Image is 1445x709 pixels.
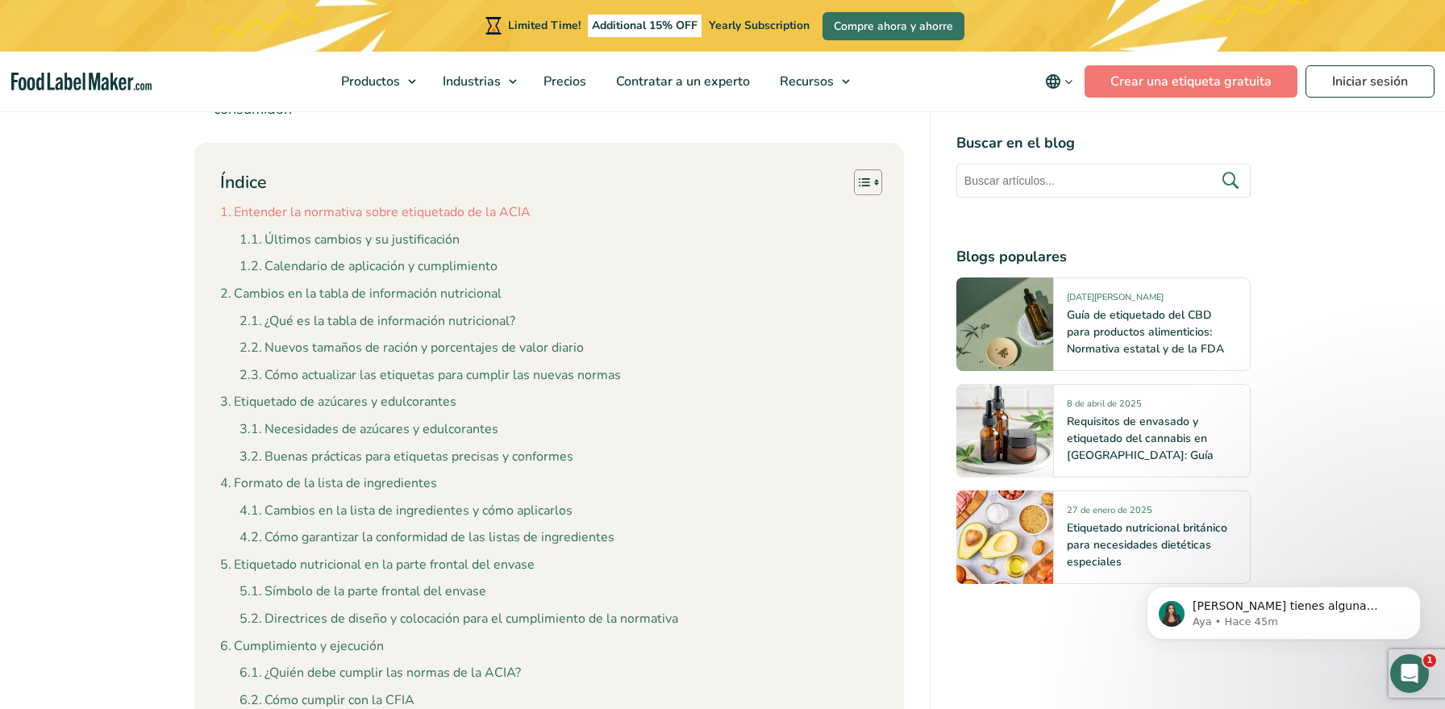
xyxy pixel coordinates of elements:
[1423,654,1436,667] span: 1
[220,473,437,494] a: Formato de la lista de ingredientes
[327,52,424,111] a: Productos
[239,501,573,522] a: Cambios en la lista de ingredientes y cómo aplicarlos
[709,18,810,33] span: Yearly Subscription
[239,230,460,251] a: Últimos cambios y su justificación
[956,246,1251,268] h4: Blogs populares
[775,73,835,90] span: Recursos
[1067,398,1142,416] span: 8 de abril de 2025
[220,392,456,413] a: Etiquetado de azúcares y edulcorantes
[239,256,498,277] a: Calendario de aplicación y cumplimiento
[956,164,1251,198] input: Buscar artículos...
[529,52,598,111] a: Precios
[588,15,702,37] span: Additional 15% OFF
[239,419,498,440] a: Necesidades de azúcares y edulcorantes
[239,447,573,468] a: Buenas prácticas para etiquetas precisas y conformes
[842,169,878,196] a: Toggle Table of Content
[1067,307,1224,357] a: Guía de etiquetado del CBD para productos alimenticios: Normativa estatal y de la FDA
[956,132,1251,154] h4: Buscar en el blog
[1305,65,1435,98] a: Iniciar sesión
[602,52,761,111] a: Contratar a un experto
[508,18,581,33] span: Limited Time!
[220,284,502,305] a: Cambios en la tabla de información nutricional
[765,52,858,111] a: Recursos
[822,12,964,40] a: Compre ahora y ahorre
[239,365,621,386] a: Cómo actualizar las etiquetas para cumplir las nuevas normas
[1067,291,1164,310] span: [DATE][PERSON_NAME]
[239,338,584,359] a: Nuevos tamaños de ración y porcentajes de valor diario
[611,73,752,90] span: Contratar a un experto
[239,609,678,630] a: Directrices de diseño y colocación para el cumplimiento de la normativa
[220,170,267,195] p: Índice
[1067,504,1152,523] span: 27 de enero de 2025
[239,528,614,548] a: Cómo garantizar la conformidad de las listas de ingredientes
[239,582,486,603] a: Símbolo de la parte frontal del envase
[1122,553,1445,665] iframe: Intercom notifications mensaje
[239,663,521,684] a: ¿Quién debe cumplir las normas de la ACIA?
[539,73,588,90] span: Precios
[1067,414,1214,463] a: Requisitos de envasado y etiquetado del cannabis en [GEOGRAPHIC_DATA]: Guía
[1085,65,1297,98] a: Crear una etiqueta gratuita
[1390,654,1429,693] iframe: Intercom live chat
[336,73,402,90] span: Productos
[220,555,535,576] a: Etiquetado nutricional en la parte frontal del envase
[438,73,502,90] span: Industrias
[239,311,515,332] a: ¿Qué es la tabla de información nutricional?
[1067,520,1227,569] a: Etiquetado nutricional británico para necesidades dietéticas especiales
[220,202,531,223] a: Entender la normativa sobre etiquetado de la ACIA
[428,52,525,111] a: Industrias
[220,636,384,657] a: Cumplimiento y ejecución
